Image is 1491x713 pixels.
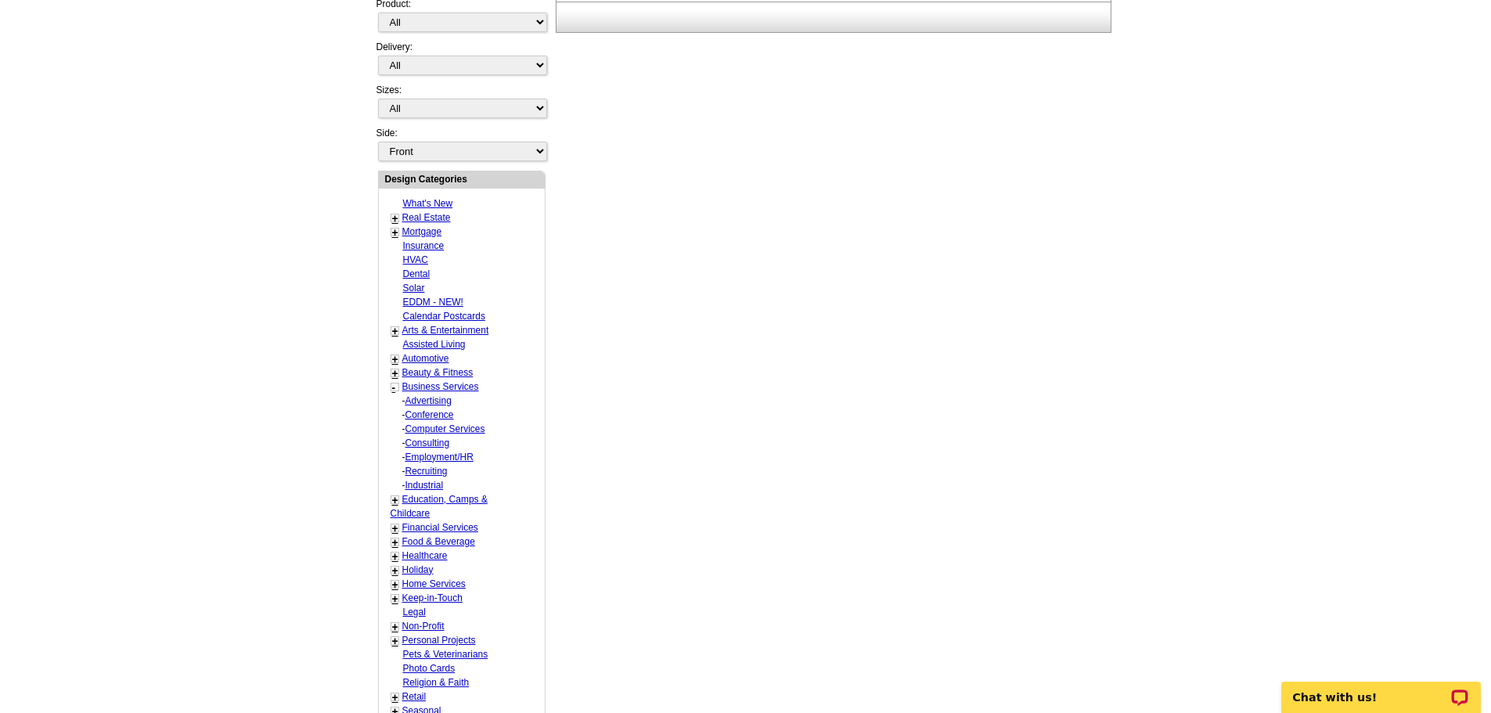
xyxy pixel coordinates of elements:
[376,40,546,83] div: Delivery:
[392,691,398,704] a: +
[402,325,489,336] a: Arts & Entertainment
[402,212,451,223] a: Real Estate
[405,438,450,448] a: Consulting
[402,635,476,646] a: Personal Projects
[403,339,466,350] a: Assisted Living
[405,466,448,477] a: Recruiting
[402,578,466,589] a: Home Services
[391,450,543,464] div: -
[402,536,475,547] a: Food & Beverage
[405,452,474,463] a: Employment/HR
[402,550,448,561] a: Healthcare
[392,494,398,506] a: +
[402,564,434,575] a: Holiday
[403,297,463,308] a: EDDM - NEW!
[403,240,445,251] a: Insurance
[392,381,396,394] a: -
[391,464,543,478] div: -
[1271,664,1491,713] iframe: LiveChat chat widget
[403,254,428,265] a: HVAC
[392,536,398,549] a: +
[405,480,444,491] a: Industrial
[392,578,398,591] a: +
[391,422,543,436] div: -
[391,436,543,450] div: -
[402,691,427,702] a: Retail
[392,325,398,337] a: +
[392,522,398,535] a: +
[392,550,398,563] a: +
[402,592,463,603] a: Keep-in-Touch
[402,367,474,378] a: Beauty & Fitness
[403,663,456,674] a: Photo Cards
[392,592,398,605] a: +
[392,353,398,366] a: +
[402,522,478,533] a: Financial Services
[376,83,546,126] div: Sizes:
[392,212,398,225] a: +
[392,635,398,647] a: +
[402,381,479,392] a: Business Services
[391,494,488,519] a: Education, Camps & Childcare
[376,126,546,163] div: Side:
[402,226,442,237] a: Mortgage
[379,171,545,186] div: Design Categories
[403,677,470,688] a: Religion & Faith
[403,311,485,322] a: Calendar Postcards
[403,198,453,209] a: What's New
[391,394,543,408] div: -
[403,268,430,279] a: Dental
[392,367,398,380] a: +
[405,395,452,406] a: Advertising
[392,621,398,633] a: +
[391,478,543,492] div: -
[403,607,426,618] a: Legal
[405,409,454,420] a: Conference
[402,621,445,632] a: Non-Profit
[403,649,488,660] a: Pets & Veterinarians
[402,353,449,364] a: Automotive
[405,423,485,434] a: Computer Services
[392,226,398,239] a: +
[391,408,543,422] div: -
[392,564,398,577] a: +
[403,283,425,293] a: Solar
